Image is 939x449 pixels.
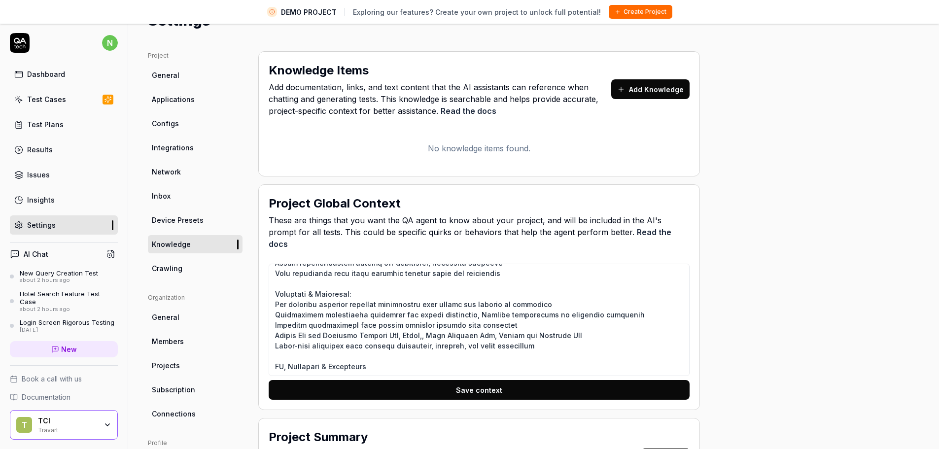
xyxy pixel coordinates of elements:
span: T [16,417,32,433]
div: Issues [27,170,50,180]
div: Results [27,144,53,155]
div: about 2 hours ago [20,277,98,284]
a: Applications [148,90,243,108]
span: Knowledge [152,239,191,249]
span: New [61,344,77,354]
span: These are things that you want the QA agent to know about your project, and will be included in t... [269,214,690,250]
a: Connections [148,405,243,423]
h2: Project Summary [269,428,368,446]
a: Test Cases [10,90,118,109]
span: Exploring our features? Create your own project to unlock full potential! [353,7,601,17]
a: Test Plans [10,115,118,134]
a: Documentation [10,392,118,402]
span: n [102,35,118,51]
span: Connections [152,409,196,419]
div: New Query Creation Test [20,269,98,277]
a: Device Presets [148,211,243,229]
div: Travart [38,425,97,433]
span: Subscription [152,384,195,395]
span: Applications [152,94,195,104]
a: Inbox [148,187,243,205]
span: Book a call with us [22,374,82,384]
button: n [102,33,118,53]
div: Login Screen Rigorous Testing [20,318,114,326]
div: Organization [148,293,243,302]
a: Issues [10,165,118,184]
div: Insights [27,195,55,205]
span: DEMO PROJECT [281,7,337,17]
span: Integrations [152,142,194,153]
a: Login Screen Rigorous Testing[DATE] [10,318,118,333]
div: about 2 hours ago [20,306,118,313]
a: New [10,341,118,357]
div: Test Plans [27,119,64,130]
div: Hotel Search Feature Test Case [20,290,118,306]
a: Knowledge [148,235,243,253]
h2: Project Global Context [269,195,401,212]
div: Dashboard [27,69,65,79]
a: Crawling [148,259,243,277]
button: TTCITravart [10,410,118,440]
a: New Query Creation Testabout 2 hours ago [10,269,118,284]
a: General [148,66,243,84]
span: Device Presets [152,215,204,225]
h4: AI Chat [24,249,48,259]
a: Results [10,140,118,159]
span: Projects [152,360,180,371]
a: Dashboard [10,65,118,84]
div: Test Cases [27,94,66,104]
span: Add documentation, links, and text content that the AI assistants can reference when chatting and... [269,81,611,117]
div: Settings [27,220,56,230]
div: TCI [38,416,97,425]
div: Profile [148,439,243,448]
div: [DATE] [20,327,114,334]
a: Book a call with us [10,374,118,384]
div: Project [148,51,243,60]
span: General [152,70,179,80]
a: Subscription [148,380,243,399]
span: Crawling [152,263,182,274]
a: Members [148,332,243,350]
span: Configs [152,118,179,129]
a: Configs [148,114,243,133]
a: Projects [148,356,243,375]
button: Create Project [609,5,672,19]
button: Add Knowledge [611,79,690,99]
span: Members [152,336,184,346]
h2: Knowledge Items [269,62,369,79]
a: Read the docs [441,106,496,116]
span: Network [152,167,181,177]
a: Settings [10,215,118,235]
a: Hotel Search Feature Test Caseabout 2 hours ago [10,290,118,312]
a: Insights [10,190,118,209]
a: General [148,308,243,326]
a: Network [148,163,243,181]
a: Integrations [148,138,243,157]
span: General [152,312,179,322]
span: Inbox [152,191,171,201]
p: No knowledge items found. [269,142,690,154]
span: Documentation [22,392,70,402]
button: Save context [269,380,690,400]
